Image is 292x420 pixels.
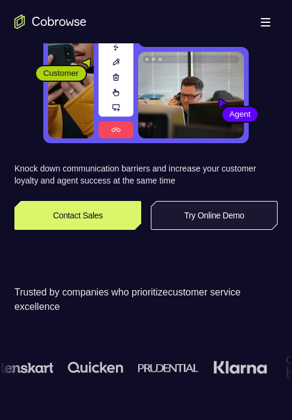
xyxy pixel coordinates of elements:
[137,363,198,372] img: prudential
[212,360,266,375] img: Klarna
[14,162,278,187] p: Knock down communication barriers and increase your customer loyalty and agent success at the sam...
[14,14,87,29] a: Go to the home page
[99,23,133,138] img: A series of tools used in co-browsing sessions
[138,52,244,138] img: A customer support agent talking on the phone
[14,201,141,230] a: Contact Sales
[67,358,123,377] img: quicken
[151,201,278,230] a: Try Online Demo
